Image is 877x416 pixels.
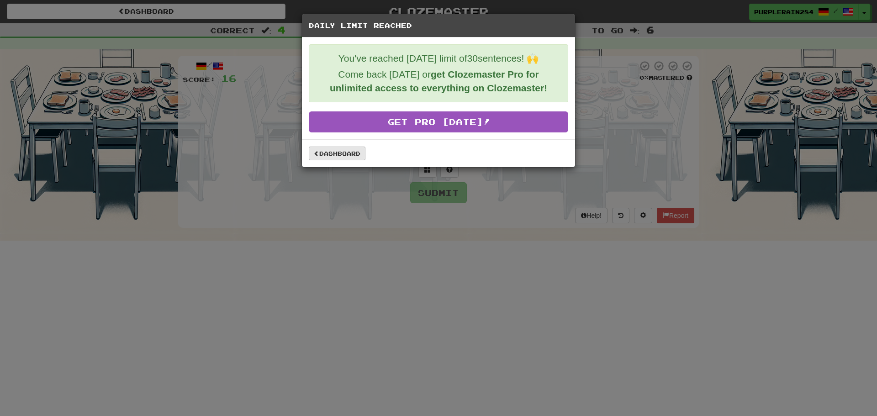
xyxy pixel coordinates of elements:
[309,111,568,132] a: Get Pro [DATE]!
[309,147,365,160] a: Dashboard
[309,21,568,30] h5: Daily Limit Reached
[316,68,561,95] p: Come back [DATE] or
[316,52,561,65] p: You've reached [DATE] limit of 30 sentences! 🙌
[330,69,547,93] strong: get Clozemaster Pro for unlimited access to everything on Clozemaster!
